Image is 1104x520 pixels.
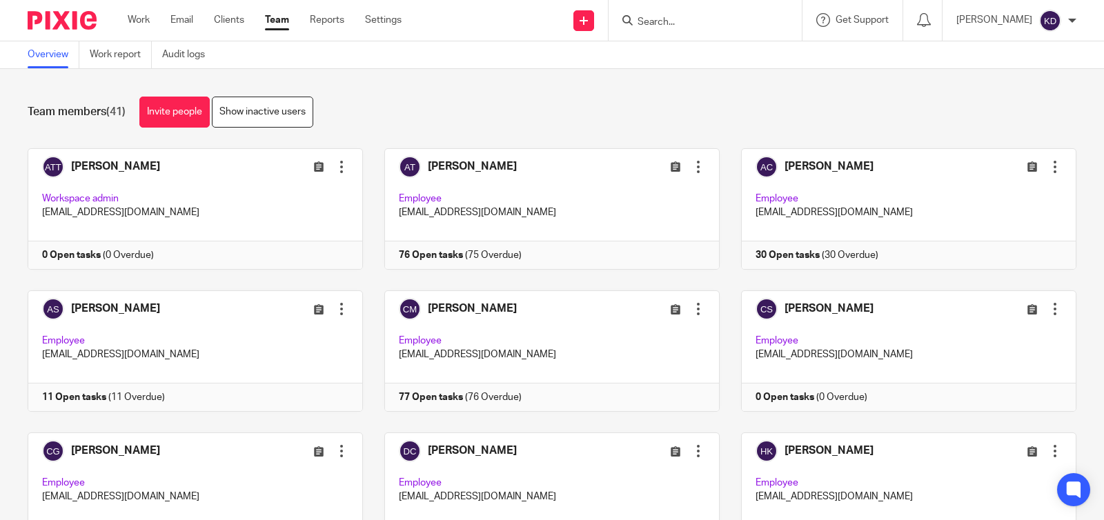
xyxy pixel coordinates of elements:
h1: Team members [28,105,126,119]
a: Overview [28,41,79,68]
a: Work [128,13,150,27]
a: Invite people [139,97,210,128]
a: Audit logs [162,41,215,68]
p: [PERSON_NAME] [956,13,1032,27]
span: Get Support [836,15,889,25]
a: Clients [214,13,244,27]
a: Show inactive users [212,97,313,128]
a: Email [170,13,193,27]
input: Search [636,17,760,29]
img: Pixie [28,11,97,30]
a: Work report [90,41,152,68]
a: Team [265,13,289,27]
img: svg%3E [1039,10,1061,32]
span: (41) [106,106,126,117]
a: Settings [365,13,402,27]
a: Reports [310,13,344,27]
